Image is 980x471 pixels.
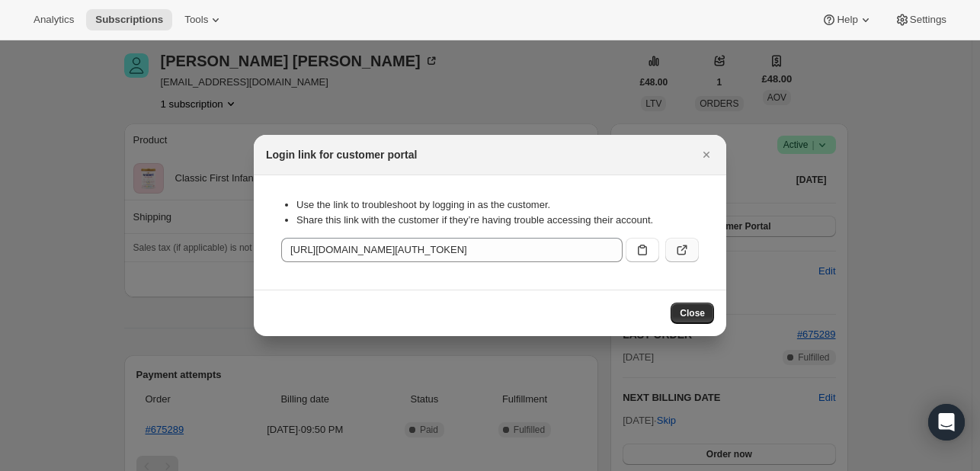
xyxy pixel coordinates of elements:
[184,14,208,26] span: Tools
[671,303,714,324] button: Close
[95,14,163,26] span: Subscriptions
[296,197,699,213] li: Use the link to troubleshoot by logging in as the customer.
[696,144,717,165] button: Close
[837,14,857,26] span: Help
[24,9,83,30] button: Analytics
[34,14,74,26] span: Analytics
[296,213,699,228] li: Share this link with the customer if they’re having trouble accessing their account.
[86,9,172,30] button: Subscriptions
[910,14,946,26] span: Settings
[812,9,882,30] button: Help
[266,147,417,162] h2: Login link for customer portal
[175,9,232,30] button: Tools
[928,404,965,441] div: Open Intercom Messenger
[886,9,956,30] button: Settings
[680,307,705,319] span: Close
